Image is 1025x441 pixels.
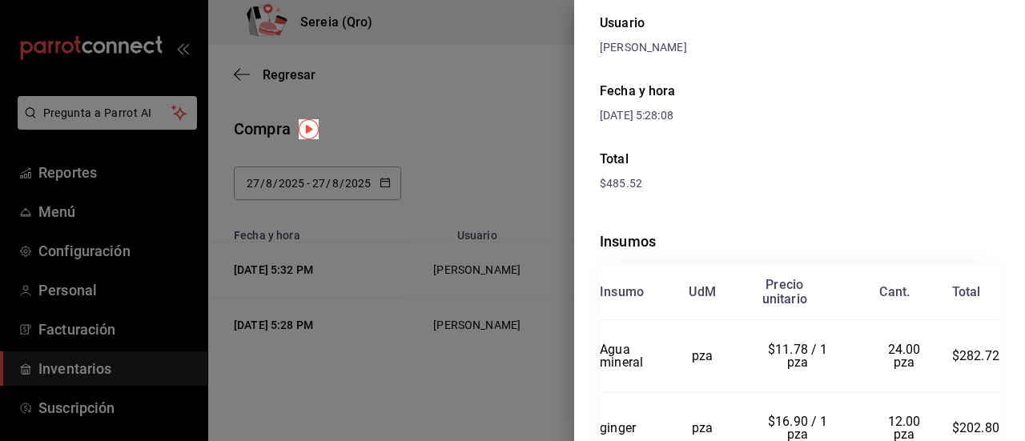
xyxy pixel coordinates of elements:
[600,14,999,33] div: Usuario
[888,342,924,370] span: 24.00 pza
[600,39,999,56] div: [PERSON_NAME]
[600,107,800,124] div: [DATE] 5:28:08
[299,119,319,139] img: Tooltip marker
[600,231,999,252] div: Insumos
[768,342,831,370] span: $11.78 / 1 pza
[879,285,910,299] div: Cant.
[952,420,999,435] span: $202.80
[600,285,644,299] div: Insumo
[600,177,642,190] span: $485.52
[952,285,981,299] div: Total
[952,348,999,363] span: $282.72
[666,320,739,393] td: pza
[600,320,666,393] td: Agua mineral
[762,278,807,307] div: Precio unitario
[689,285,716,299] div: UdM
[600,150,999,169] div: Total
[600,82,800,101] div: Fecha y hora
